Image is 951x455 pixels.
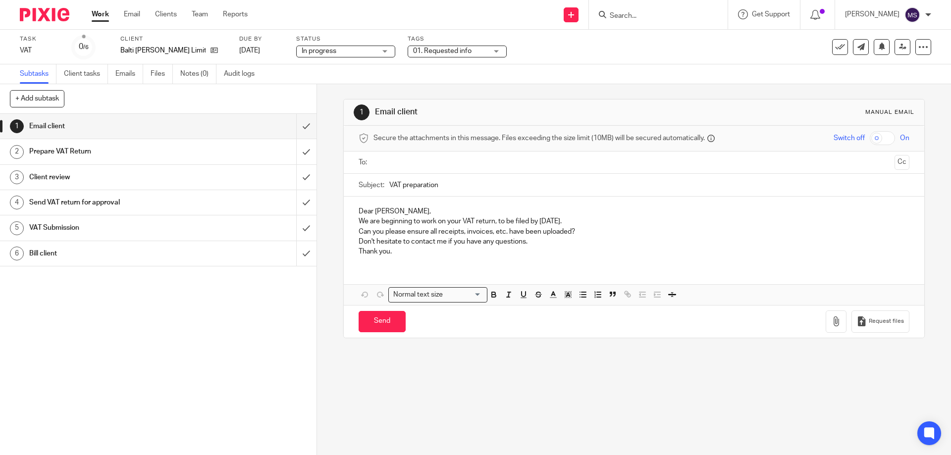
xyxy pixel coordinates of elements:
h1: Send VAT return for approval [29,195,201,210]
a: Team [192,9,208,19]
button: + Add subtask [10,90,64,107]
span: In progress [302,48,336,54]
h1: Prepare VAT Return [29,144,201,159]
label: Client [120,35,227,43]
label: Task [20,35,59,43]
img: Pixie [20,8,69,21]
h1: VAT Submission [29,220,201,235]
div: 6 [10,247,24,260]
span: On [900,133,909,143]
h1: Email client [29,119,201,134]
p: Don't hesitate to contact me if you have any questions. [359,237,909,247]
div: 0 [79,41,89,52]
label: Subject: [359,180,384,190]
span: Normal text size [391,290,445,300]
label: Due by [239,35,284,43]
a: Client tasks [64,64,108,84]
div: 3 [10,170,24,184]
label: To: [359,157,370,167]
div: 4 [10,196,24,209]
div: 2 [10,145,24,159]
div: VAT [20,46,59,55]
span: Get Support [752,11,790,18]
input: Send [359,311,406,332]
a: Reports [223,9,248,19]
a: Email [124,9,140,19]
small: /6 [83,45,89,50]
span: 01. Requested info [413,48,472,54]
p: [PERSON_NAME] [845,9,899,19]
input: Search for option [446,290,481,300]
h1: Bill client [29,246,201,261]
div: 5 [10,221,24,235]
a: Work [92,9,109,19]
p: Can you please ensure all receipts, invoices, etc. have been uploaded? [359,227,909,237]
a: Emails [115,64,143,84]
span: Switch off [834,133,865,143]
span: Secure the attachments in this message. Files exceeding the size limit (10MB) will be secured aut... [373,133,705,143]
a: Clients [155,9,177,19]
div: 1 [354,104,370,120]
label: Status [296,35,395,43]
div: Manual email [865,108,914,116]
h1: Email client [375,107,655,117]
a: Files [151,64,173,84]
span: [DATE] [239,47,260,54]
p: Balti [PERSON_NAME] Limited [120,46,206,55]
a: Subtasks [20,64,56,84]
label: Tags [408,35,507,43]
input: Search [609,12,698,21]
a: Notes (0) [180,64,216,84]
a: Audit logs [224,64,262,84]
div: Search for option [388,287,487,303]
button: Cc [895,155,909,170]
img: svg%3E [904,7,920,23]
h1: Client review [29,170,201,185]
div: 1 [10,119,24,133]
p: Thank you. [359,247,909,256]
p: Dear [PERSON_NAME], [359,206,909,216]
button: Request files [851,310,909,333]
p: We are beginning to work on your VAT return, to be filed by [DATE]. [359,216,909,226]
span: Request files [869,317,904,325]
